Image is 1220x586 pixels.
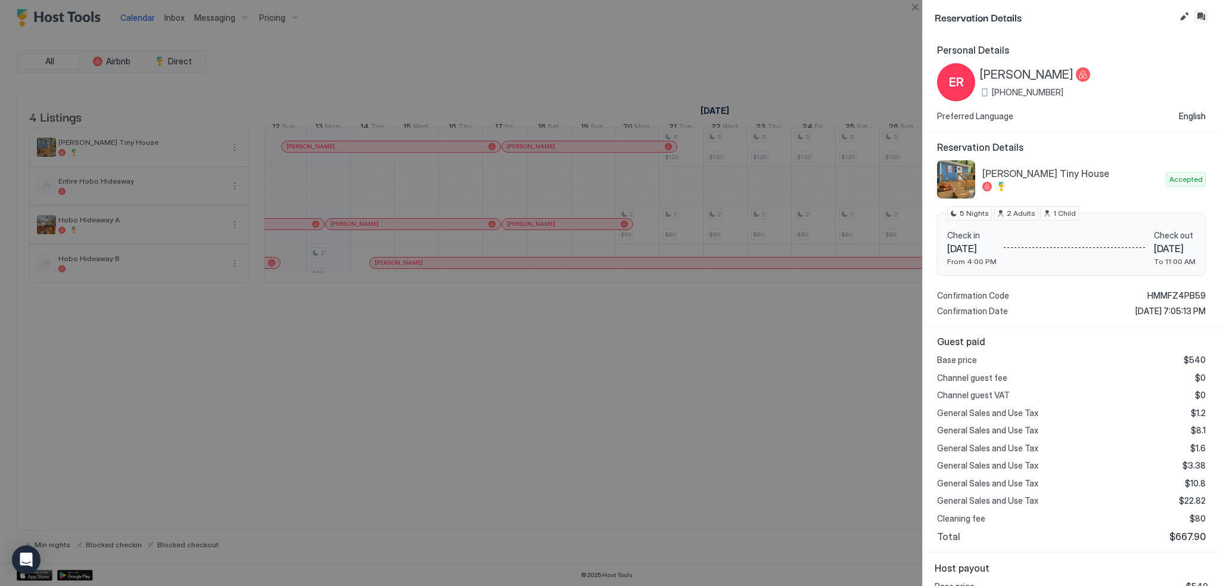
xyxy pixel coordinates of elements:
[1191,425,1206,436] span: $8.1
[1185,478,1206,489] span: $10.8
[937,478,1038,489] span: General Sales and Use Tax
[937,408,1038,418] span: General Sales and Use Tax
[937,111,1013,122] span: Preferred Language
[1182,460,1206,471] span: $3.38
[992,87,1063,98] span: [PHONE_NUMBER]
[1169,531,1206,542] span: $667.90
[1190,443,1206,454] span: $1.6
[1147,290,1206,301] span: HMMFZ4PB59
[947,243,997,255] span: [DATE]
[937,44,1206,56] span: Personal Details
[937,443,1038,454] span: General Sales and Use Tax
[937,290,1009,301] span: Confirmation Code
[1007,208,1035,219] span: 2 Adults
[982,168,1162,179] span: [PERSON_NAME] Tiny House
[937,336,1206,348] span: Guest paid
[949,73,964,91] span: ER
[1177,10,1191,24] button: Edit reservation
[1154,257,1196,266] span: To 11:00 AM
[1194,10,1208,24] button: Inbox
[937,460,1038,471] span: General Sales and Use Tax
[1195,373,1206,383] span: $0
[937,160,975,199] div: listing image
[1184,355,1206,365] span: $540
[947,257,997,266] span: From 4:00 PM
[1179,495,1206,506] span: $22.82
[937,425,1038,436] span: General Sales and Use Tax
[1154,243,1196,255] span: [DATE]
[1135,306,1206,317] span: [DATE] 7:05:13 PM
[935,10,1175,24] span: Reservation Details
[1190,513,1206,524] span: $80
[937,141,1206,153] span: Reservation Details
[1191,408,1206,418] span: $1.2
[1053,208,1076,219] span: 1 Child
[937,531,960,542] span: Total
[1154,230,1196,241] span: Check out
[935,562,1208,574] span: Host payout
[937,390,1010,401] span: Channel guest VAT
[937,513,985,524] span: Cleaning fee
[12,545,41,574] div: Open Intercom Messenger
[937,495,1038,506] span: General Sales and Use Tax
[980,67,1073,82] span: [PERSON_NAME]
[947,230,997,241] span: Check in
[1169,174,1203,185] span: Accepted
[1195,390,1206,401] span: $0
[937,373,1007,383] span: Channel guest fee
[937,355,977,365] span: Base price
[937,306,1008,317] span: Confirmation Date
[960,208,989,219] span: 5 Nights
[1179,111,1206,122] span: English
